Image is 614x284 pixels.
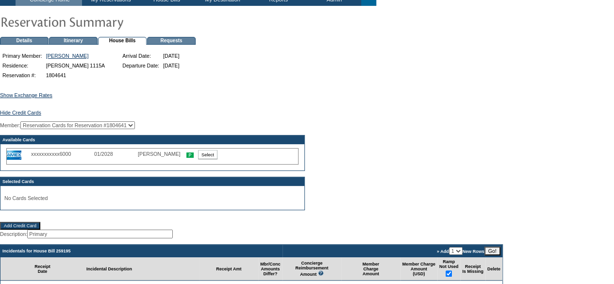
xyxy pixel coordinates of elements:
td: Receipt Is Missing [460,257,485,281]
td: Primary Member: [1,51,44,60]
td: Receipt Amt [199,257,259,281]
td: Member Charge Amount (USD) [400,257,437,281]
td: » Add New Rows [282,245,502,257]
td: [DATE] [162,51,181,60]
td: House Bills [98,37,147,45]
td: Member Charge Amount [341,257,400,281]
div: xxxxxxxxxxx6000 [31,151,94,157]
td: Requests [147,37,196,45]
td: Concierge Reimbursement Amount [282,257,342,281]
p: No Cards Selected [4,195,300,201]
td: Arrival Date: [121,51,161,60]
td: Departure Date: [121,61,161,70]
td: Incidental Description [84,257,199,281]
div: 01/2028 [94,151,138,157]
td: 1804641 [45,71,106,80]
td: Selected Cards [0,177,304,186]
img: questionMark_lightBlue.gif [318,270,324,276]
td: Receipt Date [0,257,84,281]
div: [PERSON_NAME] [138,151,186,157]
input: Go! [484,247,500,255]
td: Mbr/Conc Amounts Differ? [258,257,282,281]
img: icon_primary.gif [186,152,194,158]
td: Incidentals for House Bill 259195 [0,245,282,257]
td: [DATE] [162,61,181,70]
a: [PERSON_NAME] [46,53,89,59]
td: Reservation #: [1,71,44,80]
td: Ramp Not Used [437,257,461,281]
img: icon_cc_amex.gif [7,150,21,160]
td: Available Cards [0,135,304,144]
td: Itinerary [49,37,98,45]
td: [PERSON_NAME] 1115A [45,61,106,70]
input: Select [198,150,217,159]
td: Residence: [1,61,44,70]
td: Delete [485,257,502,281]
